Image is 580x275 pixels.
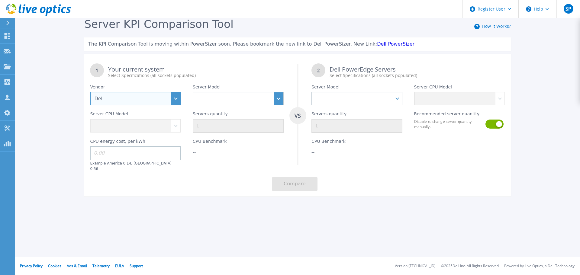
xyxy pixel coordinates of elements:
[90,146,181,160] input: 0.00
[90,161,172,171] label: Example America 0.14, [GEOGRAPHIC_DATA] 0.56
[108,66,283,78] div: Your current system
[193,111,228,119] label: Servers quantity
[330,66,505,78] div: Dell PowerEdge Servers
[311,111,346,119] label: Servers quantity
[115,263,124,268] a: EULA
[441,264,499,268] li: © 2025 Dell Inc. All Rights Reserved
[311,139,346,146] label: CPU Benchmark
[92,263,110,268] a: Telemetry
[504,264,575,268] li: Powered by Live Optics, a Dell Technology
[330,72,505,78] div: Select Specifications (all sockets populated)
[193,85,221,92] label: Server Model
[272,177,317,191] button: Compare
[311,85,339,92] label: Server Model
[193,139,227,146] label: CPU Benchmark
[565,6,571,11] span: SP
[88,41,377,47] span: The KPI Comparison Tool is moving within PowerSizer soon. Please bookmark the new link to Dell Po...
[20,263,43,268] a: Privacy Policy
[395,264,436,268] li: Version: [TECHNICAL_ID]
[414,119,482,129] label: Disable to change server quantity manually.
[482,23,511,29] a: How It Works?
[317,67,320,73] tspan: 2
[67,263,87,268] a: Ads & Email
[90,111,128,119] label: Server CPU Model
[414,111,480,119] label: Recommended server quantity
[90,139,145,146] label: CPU energy cost, per kWh
[377,41,414,47] a: Dell PowerSizer
[193,149,284,155] div: --
[48,263,61,268] a: Cookies
[96,67,98,73] tspan: 1
[90,85,105,92] label: Vendor
[84,18,234,30] span: Server KPI Comparison Tool
[108,72,283,78] div: Select Specifications (all sockets populated)
[311,149,402,155] div: --
[130,263,143,268] a: Support
[414,85,452,92] label: Server CPU Model
[294,112,301,119] tspan: VS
